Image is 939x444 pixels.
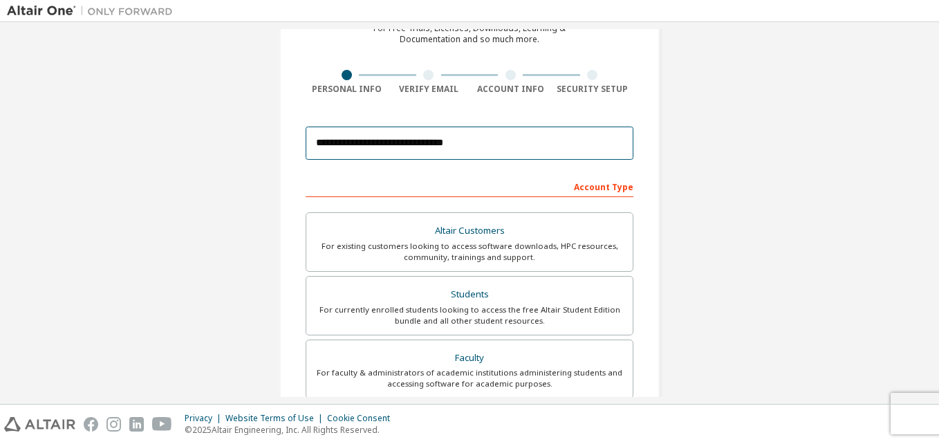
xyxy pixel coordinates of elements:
div: Website Terms of Use [225,413,327,424]
div: For Free Trials, Licenses, Downloads, Learning & Documentation and so much more. [373,23,566,45]
img: linkedin.svg [129,417,144,432]
div: For currently enrolled students looking to access the free Altair Student Edition bundle and all ... [315,304,624,326]
div: Faculty [315,349,624,368]
div: Altair Customers [315,221,624,241]
div: Account Type [306,175,633,197]
img: altair_logo.svg [4,417,75,432]
div: Students [315,285,624,304]
img: instagram.svg [106,417,121,432]
div: Account Info [469,84,552,95]
div: For existing customers looking to access software downloads, HPC resources, community, trainings ... [315,241,624,263]
p: © 2025 Altair Engineering, Inc. All Rights Reserved. [185,424,398,436]
div: Privacy [185,413,225,424]
div: Security Setup [552,84,634,95]
img: facebook.svg [84,417,98,432]
img: Altair One [7,4,180,18]
div: Cookie Consent [327,413,398,424]
div: Personal Info [306,84,388,95]
div: For faculty & administrators of academic institutions administering students and accessing softwa... [315,367,624,389]
div: Verify Email [388,84,470,95]
img: youtube.svg [152,417,172,432]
